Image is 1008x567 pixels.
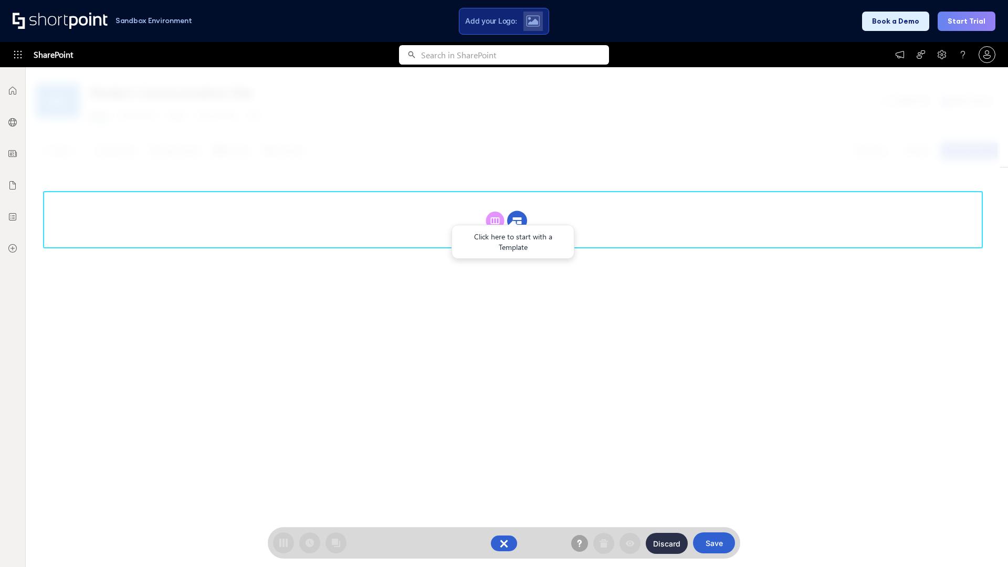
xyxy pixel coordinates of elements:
iframe: Chat Widget [955,517,1008,567]
button: Book a Demo [862,12,929,31]
span: SharePoint [34,42,73,67]
input: Search in SharePoint [421,45,609,65]
img: Upload logo [526,15,540,27]
button: Start Trial [938,12,995,31]
button: Save [693,532,735,553]
h1: Sandbox Environment [115,18,192,24]
button: Discard [646,533,688,554]
span: Add your Logo: [465,16,517,26]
